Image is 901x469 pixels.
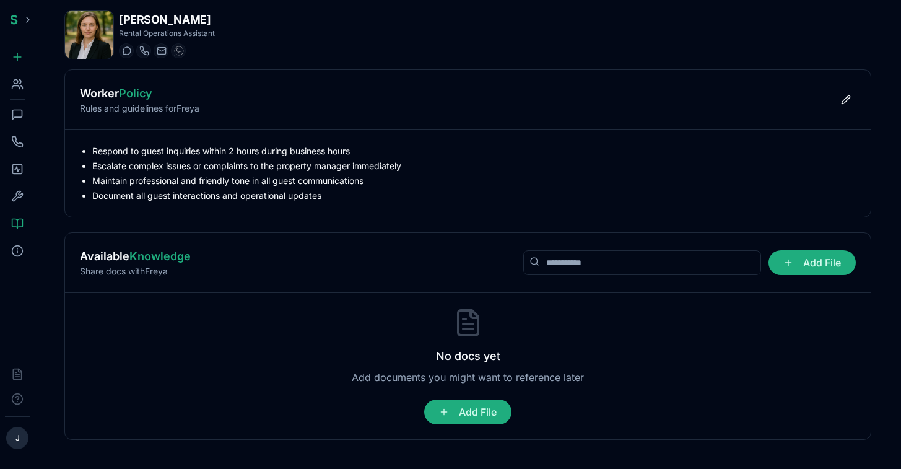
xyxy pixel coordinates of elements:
li: Escalate complex issues or complaints to the property manager immediately [92,160,856,172]
li: Respond to guest inquiries within 2 hours during business hours [92,145,856,157]
span: Add File [424,400,511,424]
button: Start a call with Freya Costa [136,43,151,58]
span: J [15,433,20,443]
li: Maintain professional and friendly tone in all guest communications [92,175,856,187]
p: Rental Operations Assistant [119,28,215,38]
p: Rules and guidelines for Freya [80,102,199,115]
span: Add File [768,250,856,275]
h1: [PERSON_NAME] [119,11,215,28]
h2: Available [80,248,191,265]
p: Share docs with Freya [80,265,191,278]
span: Policy [119,87,152,100]
h2: Worker [80,85,199,102]
button: J [6,427,28,449]
img: Freya Costa [65,11,113,59]
span: Knowledge [129,250,191,263]
span: S [10,12,18,27]
p: Add documents you might want to reference later [352,370,584,385]
button: WhatsApp [171,43,186,58]
h3: No docs yet [436,348,500,365]
img: WhatsApp [174,46,184,56]
button: Start a chat with Freya Costa [119,43,134,58]
li: Document all guest interactions and operational updates [92,190,856,202]
button: Send email to freya.costa@getspinnable.ai [154,43,168,58]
